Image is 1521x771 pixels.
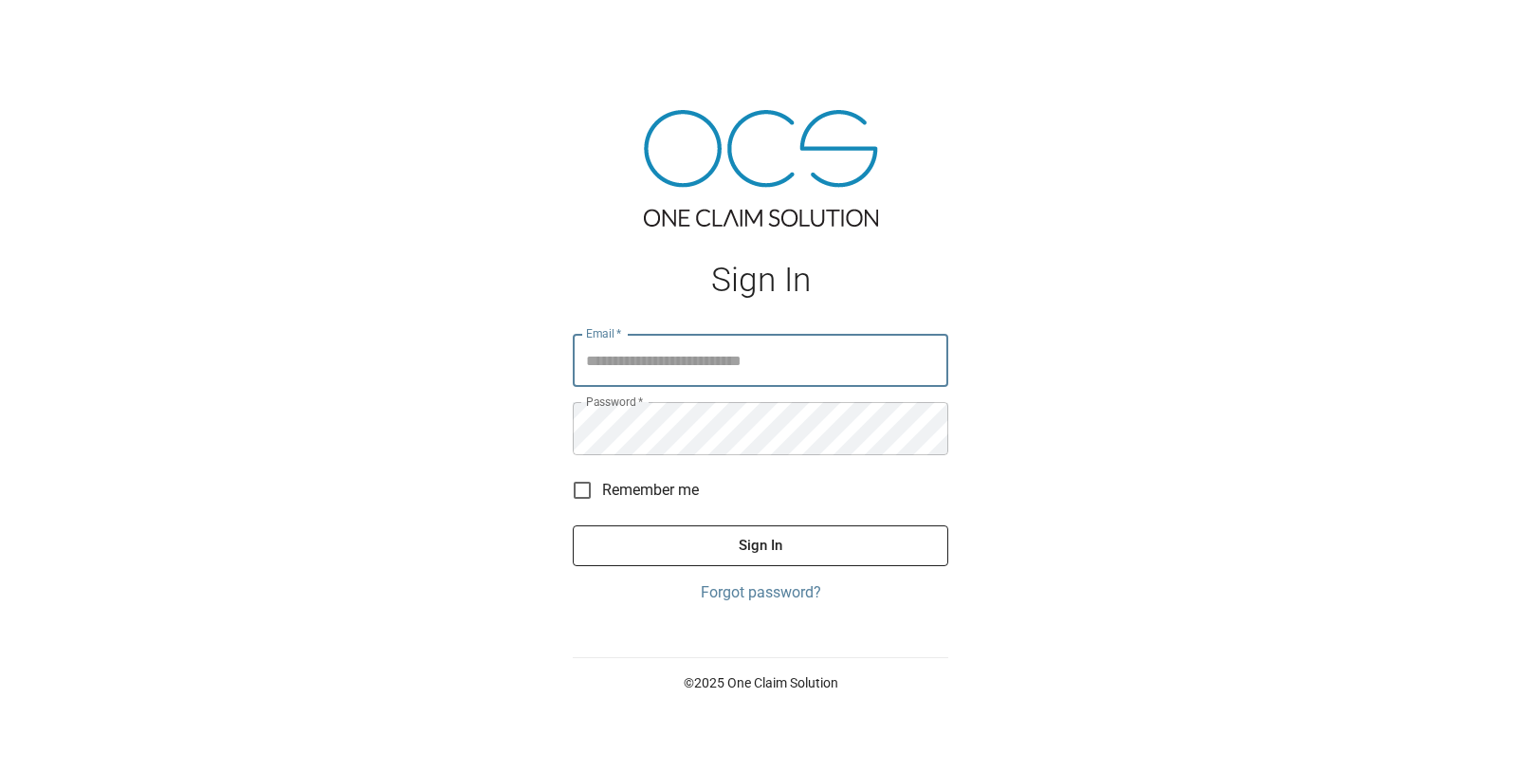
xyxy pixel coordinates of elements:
[23,11,99,49] img: ocs-logo-white-transparent.png
[602,479,699,502] span: Remember me
[573,673,948,692] p: © 2025 One Claim Solution
[586,325,622,341] label: Email
[586,394,643,410] label: Password
[573,581,948,604] a: Forgot password?
[573,261,948,300] h1: Sign In
[573,525,948,565] button: Sign In
[644,110,878,227] img: ocs-logo-tra.png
